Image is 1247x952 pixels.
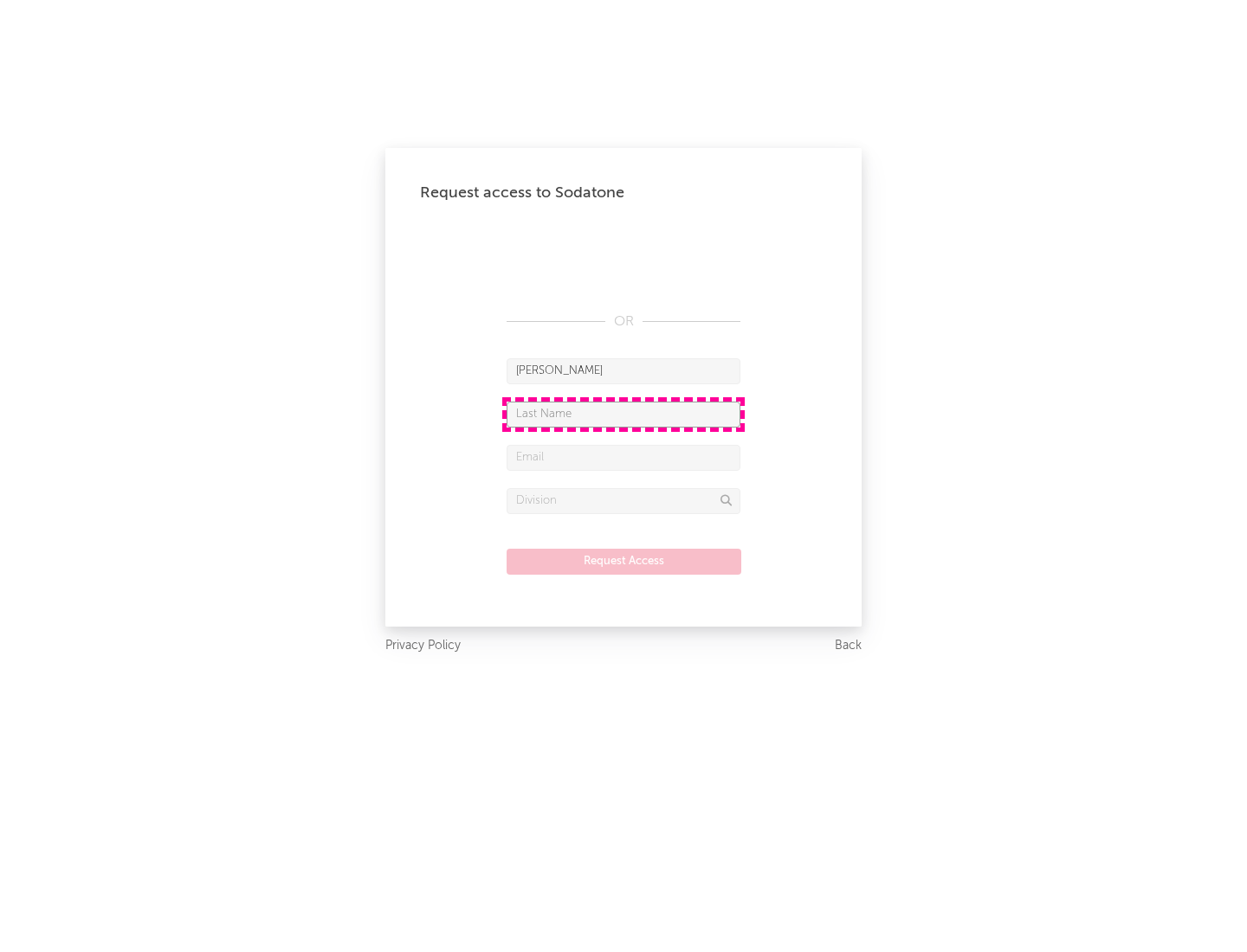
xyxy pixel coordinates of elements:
button: Request Access [507,549,741,575]
a: Privacy Policy [385,635,461,657]
input: Last Name [507,402,740,428]
div: OR [507,312,740,332]
div: Request access to Sodatone [420,183,827,203]
a: Back [835,635,862,657]
input: Division [507,488,740,514]
input: Email [507,445,740,471]
input: First Name [507,358,740,384]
